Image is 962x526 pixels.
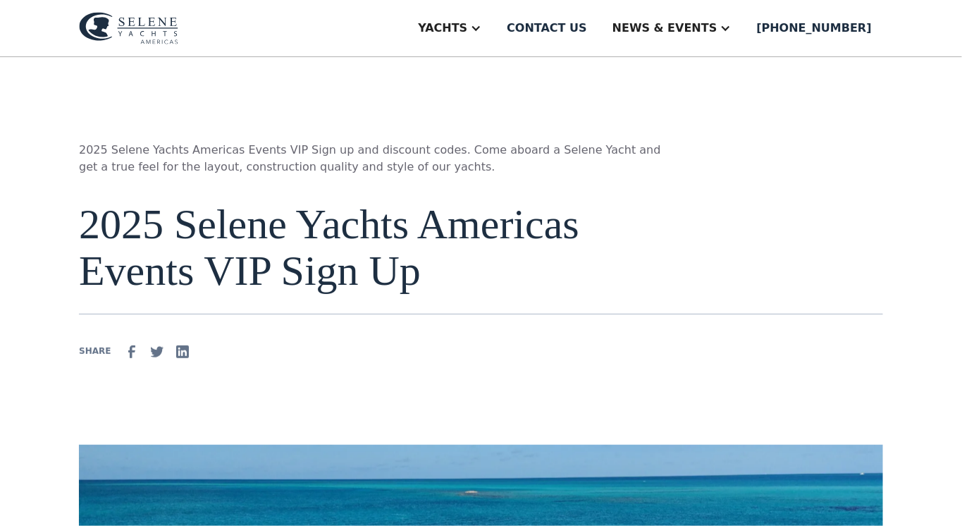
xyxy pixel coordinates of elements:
[418,20,467,37] div: Yachts
[612,20,717,37] div: News & EVENTS
[507,20,587,37] div: Contact us
[174,343,191,360] img: Linkedin
[79,142,665,176] p: 2025 Selene Yachts Americas Events VIP Sign up and discount codes. Come aboard a Selene Yacht and...
[79,345,111,357] div: SHARE
[757,20,872,37] div: [PHONE_NUMBER]
[79,12,178,44] img: logo
[123,343,140,360] img: facebook
[79,201,665,294] h1: 2025 Selene Yachts Americas Events VIP Sign Up
[149,343,166,360] img: Twitter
